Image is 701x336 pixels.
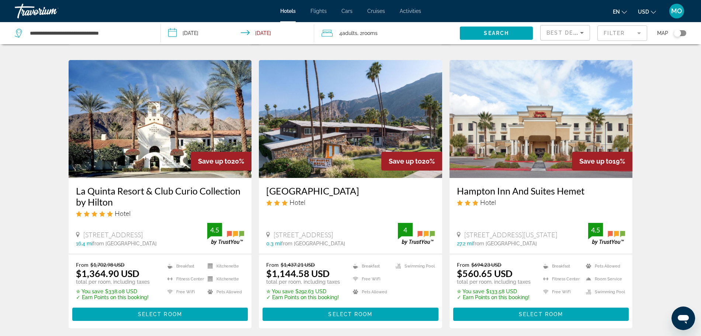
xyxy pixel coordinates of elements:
[539,262,582,271] li: Breakfast
[76,279,150,285] p: total per room, including taxes
[90,262,125,268] del: $1,702.98 USD
[638,9,649,15] span: USD
[457,185,625,196] a: Hampton Inn And Suites Hemet
[204,287,244,297] li: Pets Allowed
[671,7,682,15] span: MO
[349,274,392,284] li: Free WiFi
[339,28,357,38] span: 4
[349,287,392,297] li: Pets Allowed
[588,225,603,234] div: 4.5
[289,198,305,206] span: Hotel
[266,241,281,246] span: 0.3 mi
[76,241,93,246] span: 16.4 mi
[76,268,139,279] ins: $1,364.90 USD
[266,262,279,268] span: From
[76,288,150,294] p: $338.08 USD
[450,60,633,178] a: Hotel image
[83,231,143,239] span: [STREET_ADDRESS]
[281,241,345,246] span: from [GEOGRAPHIC_DATA]
[76,185,244,207] a: La Quinta Resort & Club Curio Collection by Hilton
[457,268,513,279] ins: $560.65 USD
[15,1,89,21] a: Travorium
[76,294,150,300] p: ✓ Earn Points on this booking!
[198,157,231,165] span: Save up to
[484,30,509,36] span: Search
[457,241,473,246] span: 27.2 mi
[281,262,315,268] del: $1,437.21 USD
[464,231,557,239] span: [STREET_ADDRESS][US_STATE]
[667,3,686,19] button: User Menu
[266,198,435,206] div: 3 star Hotel
[314,22,460,44] button: Travelers: 4 adults, 0 children
[613,6,627,17] button: Change language
[76,288,103,294] span: ✮ You save
[207,225,222,234] div: 4.5
[76,209,244,217] div: 5 star Hotel
[263,309,438,317] a: Select Room
[76,262,89,268] span: From
[582,287,625,297] li: Swimming Pool
[480,198,496,206] span: Hotel
[204,262,244,271] li: Kitchenette
[263,308,438,321] button: Select Room
[204,274,244,284] li: Kitchenette
[72,308,248,321] button: Select Room
[161,22,314,44] button: Check-in date: Oct 23, 2025 Check-out date: Oct 26, 2025
[93,241,157,246] span: from [GEOGRAPHIC_DATA]
[473,241,537,246] span: from [GEOGRAPHIC_DATA]
[657,28,668,38] span: Map
[457,294,531,300] p: ✓ Earn Points on this booking!
[457,262,469,268] span: From
[546,30,585,36] span: Best Deals
[671,307,695,330] iframe: Button to launch messaging window
[398,223,435,245] img: trustyou-badge.svg
[164,274,204,284] li: Fitness Center
[207,223,244,245] img: trustyou-badge.svg
[349,262,392,271] li: Breakfast
[453,308,629,321] button: Select Room
[266,279,340,285] p: total per room, including taxes
[191,152,251,171] div: 20%
[471,262,502,268] del: $694.23 USD
[613,9,620,15] span: en
[341,8,353,14] a: Cars
[69,60,252,178] img: Hotel image
[367,8,385,14] a: Cruises
[392,262,435,271] li: Swimming Pool
[457,288,531,294] p: $133.58 USD
[266,268,330,279] ins: $1,144.58 USD
[266,294,340,300] p: ✓ Earn Points on this booking!
[453,309,629,317] a: Select Room
[115,209,131,217] span: Hotel
[579,157,612,165] span: Save up to
[357,28,378,38] span: , 2
[539,287,582,297] li: Free WiFi
[457,288,484,294] span: ✮ You save
[266,185,435,196] a: [GEOGRAPHIC_DATA]
[266,288,340,294] p: $292.63 USD
[400,8,421,14] a: Activities
[280,8,296,14] a: Hotels
[310,8,327,14] a: Flights
[546,28,584,37] mat-select: Sort by
[582,274,625,284] li: Room Service
[164,287,204,297] li: Free WiFi
[597,25,647,41] button: Filter
[259,60,442,178] img: Hotel image
[588,223,625,245] img: trustyou-badge.svg
[398,225,413,234] div: 4
[266,288,294,294] span: ✮ You save
[668,30,686,36] button: Toggle map
[362,30,378,36] span: rooms
[519,311,563,317] span: Select Room
[539,274,582,284] li: Fitness Center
